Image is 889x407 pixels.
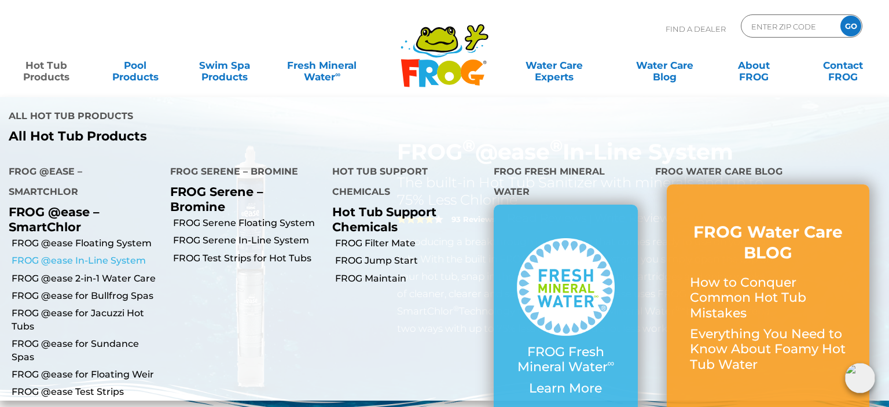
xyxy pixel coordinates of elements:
a: All Hot Tub Products [9,129,436,144]
a: FROG Fresh Mineral Water∞ Learn More [517,238,615,402]
a: FROG Test Strips for Hot Tubs [173,252,323,265]
p: Learn More [517,381,615,396]
input: GO [840,16,861,36]
a: FROG Jump Start [335,254,485,267]
a: AboutFROG [719,54,788,77]
a: FROG @ease Floating System [12,237,161,250]
a: FROG @ease for Bullfrog Spas [12,290,161,302]
a: ContactFROG [808,54,877,77]
a: FROG Serene Floating System [173,217,323,230]
h4: All Hot Tub Products [9,106,436,129]
a: PoolProducts [101,54,170,77]
sup: ∞ [608,357,615,369]
p: Find A Dealer [666,14,726,43]
a: Swim SpaProducts [190,54,259,77]
a: Water CareExperts [498,54,610,77]
a: Fresh MineralWater∞ [279,54,366,77]
a: FROG @ease 2-in-1 Water Care [12,272,161,285]
a: FROG @ease for Jacuzzi Hot Tubs [12,307,161,333]
a: FROG Maintain [335,272,485,285]
input: Zip Code Form [750,18,828,35]
img: openIcon [845,363,875,393]
p: Hot Tub Support Chemicals [332,205,476,234]
a: FROG Filter Mate [335,237,485,250]
h4: FROG @ease – SmartChlor [9,161,153,205]
a: FROG @ease for Sundance Spas [12,338,161,364]
h4: Hot Tub Support Chemicals [332,161,476,205]
p: FROG Serene – Bromine [170,184,314,213]
a: FROG @ease Test Strips [12,386,161,398]
h4: FROG Water Care Blog [655,161,880,184]
h4: FROG Serene – Bromine [170,161,314,184]
h4: FROG Fresh Mineral Water [494,161,638,205]
h3: FROG Water Care BLOG [690,221,846,264]
a: Water CareBlog [630,54,700,77]
p: How to Conquer Common Hot Tub Mistakes [690,275,846,321]
a: Hot TubProducts [12,54,81,77]
a: FROG Water Care BLOG How to Conquer Common Hot Tub Mistakes Everything You Need to Know About Foa... [690,221,846,378]
a: FROG Serene In-Line System [173,234,323,247]
p: Everything You Need to Know About Foamy Hot Tub Water [690,327,846,372]
p: FROG Fresh Mineral Water [517,345,615,375]
sup: ∞ [335,70,340,79]
a: FROG @ease In-Line System [12,254,161,267]
p: FROG @ease – SmartChlor [9,205,153,234]
a: FROG @ease for Floating Weir [12,368,161,381]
